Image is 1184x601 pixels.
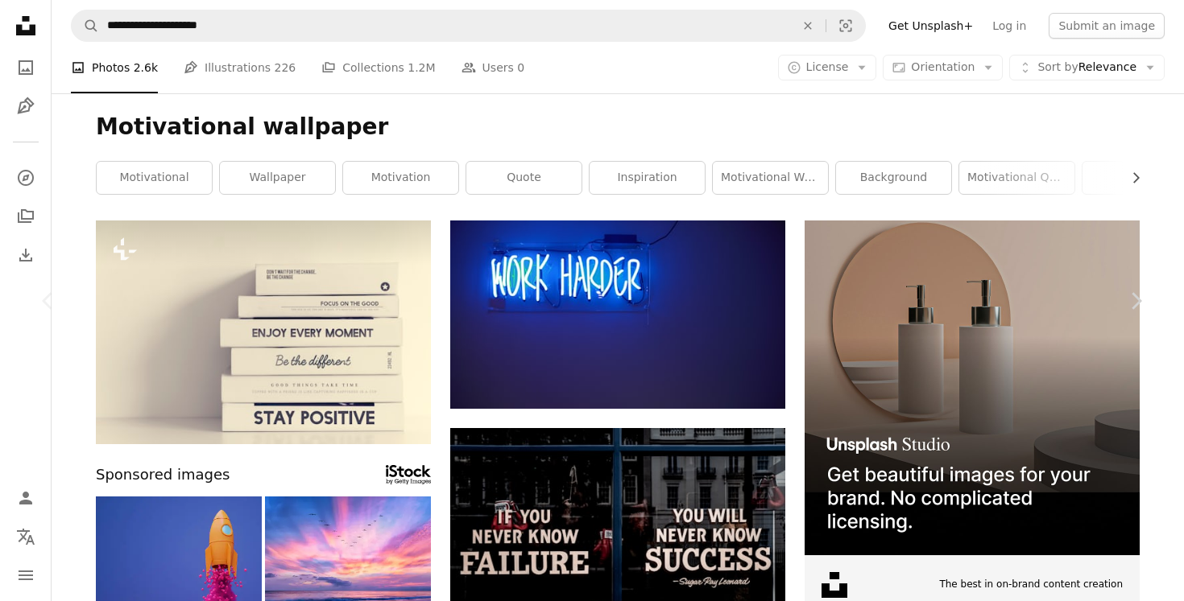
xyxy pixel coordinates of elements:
[10,200,42,233] a: Collections
[96,463,230,487] span: Sponsored images
[806,60,849,73] span: License
[321,42,435,93] a: Collections 1.2M
[275,59,296,76] span: 226
[71,10,866,42] form: Find visuals sitewide
[1037,60,1136,76] span: Relevance
[184,42,296,93] a: Illustrations 226
[883,55,1003,80] button: Orientation
[408,59,435,76] span: 1.2M
[450,527,785,541] a: text
[96,220,431,444] img: Books stack on white background ***These are our own 3D generic designs. They do not infringe on ...
[450,220,785,409] img: blue Work Harder neon signage
[826,10,865,41] button: Visual search
[72,10,99,41] button: Search Unsplash
[590,162,705,194] a: inspiration
[778,55,877,80] button: License
[10,162,42,194] a: Explore
[96,324,431,339] a: Books stack on white background ***These are our own 3D generic designs. They do not infringe on ...
[10,482,42,514] a: Log in / Sign up
[822,572,847,598] img: file-1631678316303-ed18b8b5cb9cimage
[466,162,582,194] a: quote
[790,10,826,41] button: Clear
[713,162,828,194] a: motivational wallpapers
[939,578,1123,591] span: The best in on-brand content creation
[517,59,524,76] span: 0
[1049,13,1165,39] button: Submit an image
[10,90,42,122] a: Illustrations
[983,13,1036,39] a: Log in
[97,162,212,194] a: motivational
[836,162,951,194] a: background
[1121,162,1140,194] button: scroll list to the right
[879,13,983,39] a: Get Unsplash+
[959,162,1074,194] a: motivational quotes
[343,162,458,194] a: motivation
[10,559,42,591] button: Menu
[805,220,1140,555] img: file-1715714113747-b8b0561c490eimage
[1009,55,1165,80] button: Sort byRelevance
[911,60,975,73] span: Orientation
[10,521,42,553] button: Language
[450,307,785,321] a: blue Work Harder neon signage
[1087,224,1184,378] a: Next
[1037,60,1078,73] span: Sort by
[462,42,525,93] a: Users 0
[10,51,42,84] a: Photos
[220,162,335,194] a: wallpaper
[96,113,1140,142] h1: Motivational wallpaper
